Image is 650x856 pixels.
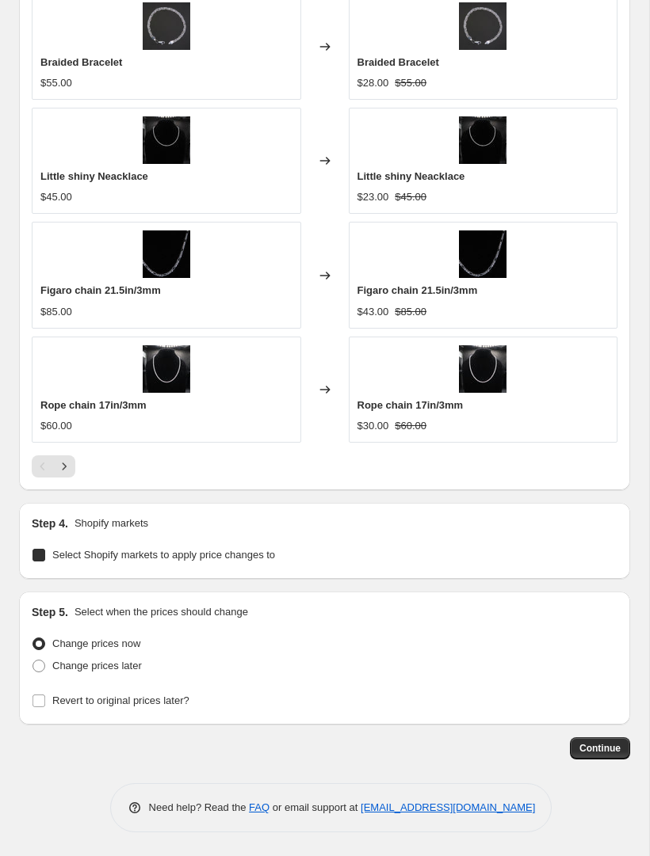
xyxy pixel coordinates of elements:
[40,418,72,434] div: $60.00
[75,604,248,620] p: Select when the prices should change
[395,304,426,320] strike: $85.00
[52,660,142,671] span: Change prices later
[395,75,426,91] strike: $55.00
[40,399,147,411] span: Rope chain 17in/3mm
[395,418,426,434] strike: $60.00
[361,801,535,813] a: [EMAIL_ADDRESS][DOMAIN_NAME]
[52,694,189,706] span: Revert to original prices later?
[459,116,507,164] img: image_4aee77e9-bc9e-4c55-893e-d5ec11d6d835_80x.jpg
[357,399,464,411] span: Rope chain 17in/3mm
[75,516,148,531] p: Shopify markets
[32,604,68,620] h2: Step 5.
[143,230,190,278] img: image_49ab6a5e-2437-4b2a-8000-15fdd93aedff_80x.jpg
[459,345,507,393] img: image_3405e7fe-bb24-4b26-9912-59a817964357_80x.jpg
[52,637,140,649] span: Change prices now
[40,56,122,68] span: Braided Bracelet
[52,549,275,561] span: Select Shopify markets to apply price changes to
[357,170,465,182] span: Little shiny Neacklace
[570,737,630,759] button: Continue
[40,284,161,296] span: Figaro chain 21.5in/3mm
[459,230,507,278] img: image_49ab6a5e-2437-4b2a-8000-15fdd93aedff_80x.jpg
[579,742,621,755] span: Continue
[53,455,75,477] button: Next
[357,284,478,296] span: Figaro chain 21.5in/3mm
[357,304,389,320] div: $43.00
[395,189,426,205] strike: $45.00
[143,116,190,164] img: image_4aee77e9-bc9e-4c55-893e-d5ec11d6d835_80x.jpg
[149,801,250,813] span: Need help? Read the
[459,2,507,50] img: image_71547522-e050-4521-8fd9-b27487472e9f_80x.jpg
[357,75,389,91] div: $28.00
[40,75,72,91] div: $55.00
[357,418,389,434] div: $30.00
[32,455,75,477] nav: Pagination
[143,345,190,393] img: image_3405e7fe-bb24-4b26-9912-59a817964357_80x.jpg
[357,56,439,68] span: Braided Bracelet
[270,801,361,813] span: or email support at
[32,516,68,531] h2: Step 4.
[40,189,72,205] div: $45.00
[143,2,190,50] img: image_71547522-e050-4521-8fd9-b27487472e9f_80x.jpg
[40,304,72,320] div: $85.00
[357,189,389,205] div: $23.00
[249,801,270,813] a: FAQ
[40,170,148,182] span: Little shiny Neacklace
